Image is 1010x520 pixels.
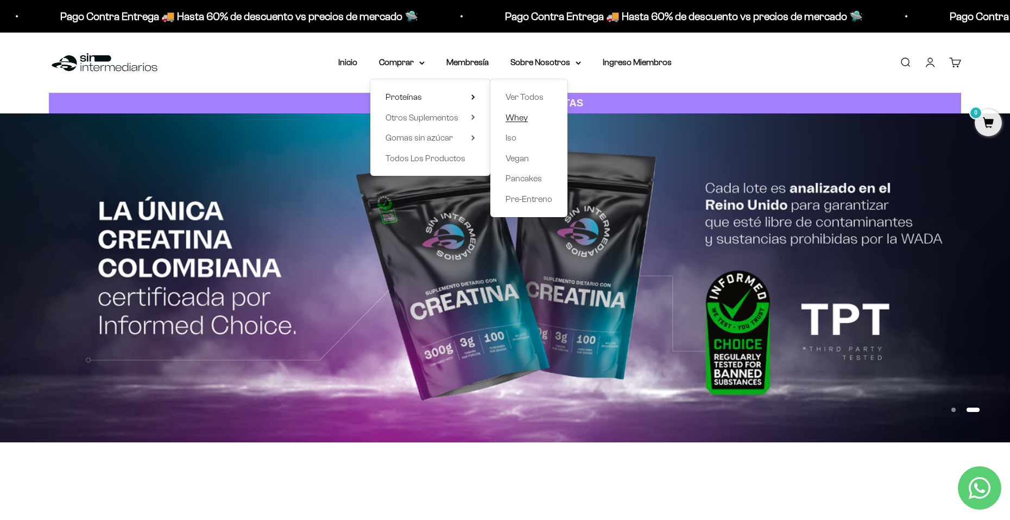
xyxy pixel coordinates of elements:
[506,111,552,125] a: Whey
[386,113,458,122] span: Otros Suplementos
[969,106,982,119] mark: 0
[386,92,422,102] span: Proteínas
[506,90,552,104] a: Ver Todos
[470,8,828,25] p: Pago Contra Entrega 🚚 Hasta 60% de descuento vs precios de mercado 🛸
[338,58,357,67] a: Inicio
[506,192,552,206] a: Pre-Entreno
[386,90,475,104] summary: Proteínas
[506,92,544,102] span: Ver Todos
[379,55,425,69] summary: Comprar
[49,93,961,114] a: CUANTA PROTEÍNA NECESITAS
[975,118,1002,130] a: 0
[506,194,552,204] span: Pre-Entreno
[506,172,552,186] a: Pancakes
[386,151,475,166] a: Todos Los Productos
[386,154,465,163] span: Todos Los Productos
[506,151,552,166] a: Vegan
[506,174,542,183] span: Pancakes
[386,111,475,125] summary: Otros Suplementos
[26,8,383,25] p: Pago Contra Entrega 🚚 Hasta 60% de descuento vs precios de mercado 🛸
[510,55,581,69] summary: Sobre Nosotros
[386,133,453,142] span: Gomas sin azúcar
[446,58,489,67] a: Membresía
[506,133,516,142] span: Iso
[603,58,672,67] a: Ingreso Miembros
[506,113,528,122] span: Whey
[506,131,552,145] a: Iso
[386,131,475,145] summary: Gomas sin azúcar
[506,154,529,163] span: Vegan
